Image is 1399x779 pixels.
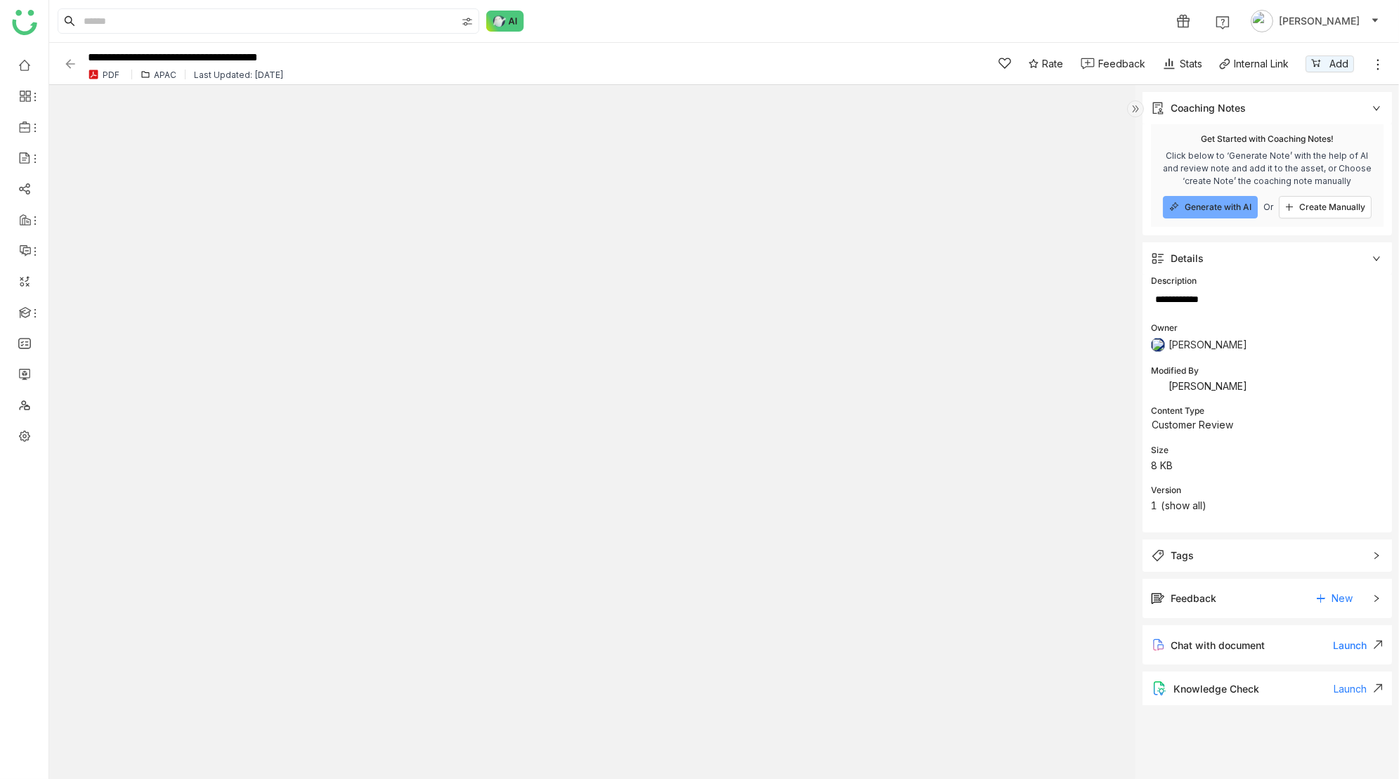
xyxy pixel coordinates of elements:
span: Rate [1042,56,1063,71]
div: Modified By [1151,365,1384,378]
div: 8 KB [1151,459,1384,473]
div: Description [1151,275,1384,288]
div: Owner [1151,322,1384,335]
span: Or [1263,201,1273,214]
div: [PERSON_NAME] [1151,379,1384,393]
img: 67b6c2606f57434fb845f1f2 [1151,379,1165,393]
div: Size [1151,444,1384,457]
div: Coaching Notes [1143,92,1392,124]
span: [PERSON_NAME] [1279,13,1360,29]
span: Add [1329,56,1348,72]
img: pdf.svg [88,69,99,80]
div: Stats [1162,56,1202,71]
div: Feedback [1098,56,1145,71]
div: Details [1171,251,1204,266]
img: avatar [1251,10,1273,32]
div: FeedbackNew [1143,579,1392,618]
div: Click below to ‘Generate Note’ with the help of AI and review note and add it to the asset, or Ch... [1159,150,1375,188]
button: Add [1306,55,1354,72]
img: folder.svg [141,70,150,79]
span: ( ) [1161,499,1206,513]
div: PDF [103,70,119,80]
img: back [63,57,77,71]
a: show all [1165,499,1202,511]
button: Create Manually [1279,196,1372,218]
button: [PERSON_NAME] [1248,10,1382,32]
span: Chat with document [1171,639,1265,651]
img: feedback-1.svg [1081,58,1095,70]
div: Coaching Notes [1171,100,1246,116]
div: APAC [154,70,176,80]
div: Launch [1334,683,1384,695]
div: Knowledge Check [1173,683,1259,695]
div: Last Updated: [DATE] [194,70,284,80]
img: 619b7b4f13e9234403e7079e [1151,338,1165,352]
img: ask-buddy-normal.svg [486,11,524,32]
span: Generate with AI [1185,202,1251,213]
div: Tags [1143,539,1392,572]
div: Launch [1333,639,1384,651]
div: Content Type [1151,405,1384,418]
div: Feedback [1171,591,1216,606]
nz-select-item: Customer Review [1152,414,1305,436]
span: Create Manually [1299,202,1365,213]
div: 1 [1151,499,1384,513]
div: Details [1143,242,1392,275]
img: search-type.svg [462,16,473,27]
span: New [1332,588,1353,609]
img: help.svg [1216,15,1230,30]
span: [PERSON_NAME] [1169,339,1247,351]
img: stats.svg [1162,57,1176,71]
div: Get Started with Coaching Notes! [1201,133,1334,145]
img: logo [12,10,37,35]
div: Tags [1171,548,1194,563]
div: Internal Link [1234,56,1289,71]
div: Version [1151,484,1384,497]
button: Generate with AI [1163,196,1258,218]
